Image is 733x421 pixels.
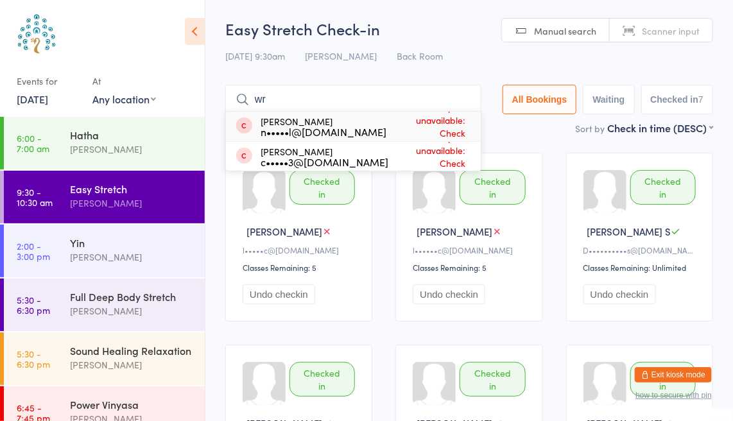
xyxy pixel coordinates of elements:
[70,289,194,304] div: Full Deep Body Stretch
[243,245,359,255] div: l•••••c@[DOMAIN_NAME]
[92,92,156,106] div: Any location
[583,262,700,273] div: Classes Remaining: Unlimited
[641,85,714,114] button: Checked in7
[70,196,194,210] div: [PERSON_NAME]
[243,262,359,273] div: Classes Remaining: 5
[4,332,205,385] a: 5:30 -6:30 pmSound Healing Relaxation[PERSON_NAME]
[305,49,377,62] span: [PERSON_NAME]
[70,182,194,196] div: Easy Stretch
[4,279,205,331] a: 5:30 -6:30 pmFull Deep Body Stretch[PERSON_NAME]
[4,117,205,169] a: 6:00 -7:00 amHatha[PERSON_NAME]
[17,295,50,315] time: 5:30 - 6:30 pm
[17,187,53,207] time: 9:30 - 10:30 am
[413,262,529,273] div: Classes Remaining: 5
[243,284,315,304] button: Undo checkin
[4,171,205,223] a: 9:30 -10:30 amEasy Stretch[PERSON_NAME]
[13,10,61,58] img: Australian School of Meditation & Yoga
[289,170,355,205] div: Checked in
[70,304,194,318] div: [PERSON_NAME]
[225,49,285,62] span: [DATE] 9:30am
[583,85,634,114] button: Waiting
[417,225,492,238] span: [PERSON_NAME]
[635,367,712,382] button: Exit kiosk mode
[261,116,386,137] div: [PERSON_NAME]
[92,71,156,92] div: At
[635,391,712,400] button: how to secure with pin
[630,170,696,205] div: Checked in
[246,225,322,238] span: [PERSON_NAME]
[388,128,469,185] span: Drop-in unavailable: Check membership
[17,348,50,369] time: 5:30 - 6:30 pm
[630,362,696,397] div: Checked in
[70,357,194,372] div: [PERSON_NAME]
[17,71,80,92] div: Events for
[70,397,194,411] div: Power Vinyasa
[587,225,671,238] span: [PERSON_NAME] S
[4,225,205,277] a: 2:00 -3:00 pmYin[PERSON_NAME]
[289,362,355,397] div: Checked in
[583,245,700,255] div: D••••••••••s@[DOMAIN_NAME]
[583,284,656,304] button: Undo checkin
[70,142,194,157] div: [PERSON_NAME]
[460,170,525,205] div: Checked in
[575,122,605,135] label: Sort by
[413,245,529,255] div: l••••••c@[DOMAIN_NAME]
[261,157,388,167] div: c•••••3@[DOMAIN_NAME]
[70,236,194,250] div: Yin
[413,284,485,304] button: Undo checkin
[17,92,48,106] a: [DATE]
[534,24,596,37] span: Manual search
[225,18,713,39] h2: Easy Stretch Check-in
[460,362,525,397] div: Checked in
[70,128,194,142] div: Hatha
[225,85,481,114] input: Search
[70,343,194,357] div: Sound Healing Relaxation
[17,133,49,153] time: 6:00 - 7:00 am
[70,250,194,264] div: [PERSON_NAME]
[607,121,713,135] div: Check in time (DESC)
[386,98,469,155] span: Drop-in unavailable: Check membership
[17,241,50,261] time: 2:00 - 3:00 pm
[261,146,388,167] div: [PERSON_NAME]
[503,85,577,114] button: All Bookings
[261,126,386,137] div: n•••••l@[DOMAIN_NAME]
[397,49,443,62] span: Back Room
[642,24,700,37] span: Scanner input
[698,94,703,105] div: 7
